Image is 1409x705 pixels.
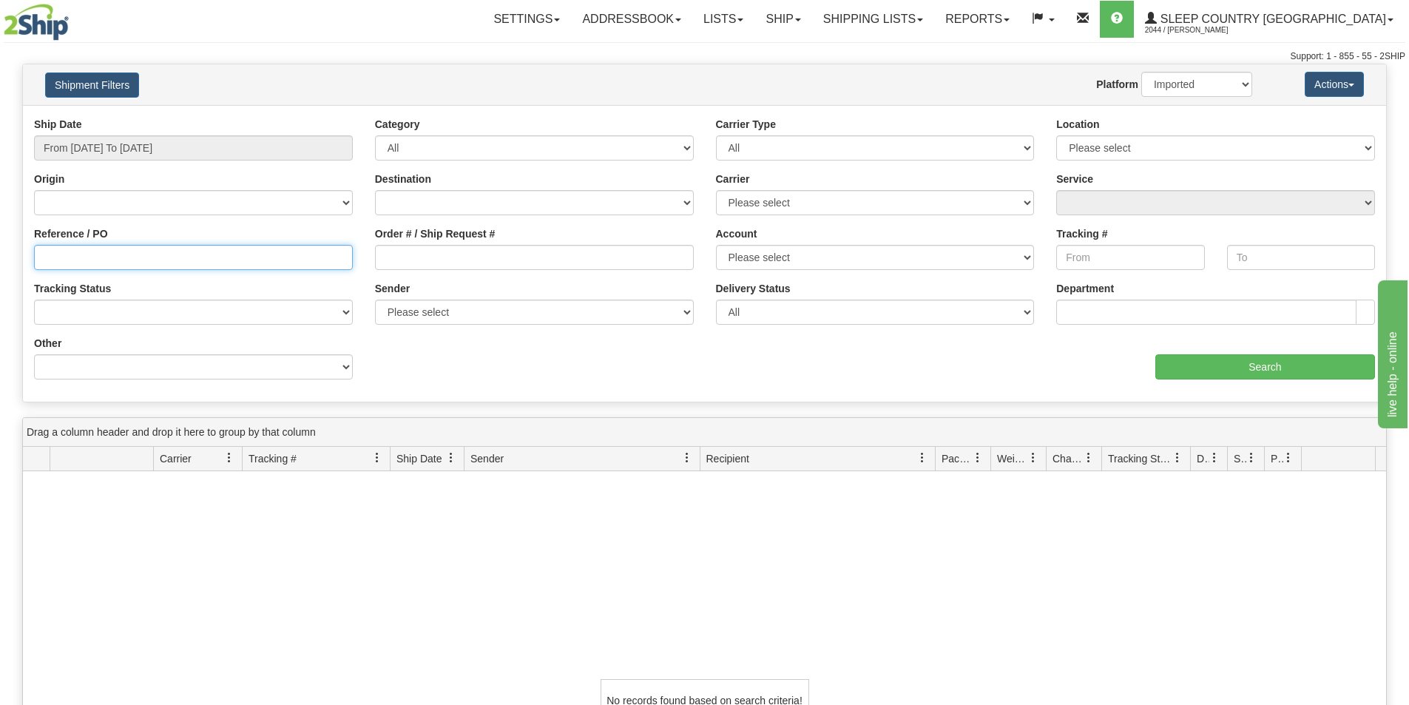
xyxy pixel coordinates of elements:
[34,172,64,186] label: Origin
[716,172,750,186] label: Carrier
[716,226,757,241] label: Account
[1021,445,1046,470] a: Weight filter column settings
[1375,277,1408,428] iframe: chat widget
[1157,13,1386,25] span: Sleep Country [GEOGRAPHIC_DATA]
[375,117,420,132] label: Category
[965,445,990,470] a: Packages filter column settings
[1108,451,1172,466] span: Tracking Status
[910,445,935,470] a: Recipient filter column settings
[754,1,811,38] a: Ship
[439,445,464,470] a: Ship Date filter column settings
[1134,1,1405,38] a: Sleep Country [GEOGRAPHIC_DATA] 2044 / [PERSON_NAME]
[482,1,571,38] a: Settings
[1096,77,1138,92] label: Platform
[217,445,242,470] a: Carrier filter column settings
[1165,445,1190,470] a: Tracking Status filter column settings
[1052,451,1084,466] span: Charge
[249,451,297,466] span: Tracking #
[160,451,192,466] span: Carrier
[1305,72,1364,97] button: Actions
[1227,245,1375,270] input: To
[1056,172,1093,186] label: Service
[34,281,111,296] label: Tracking Status
[706,451,749,466] span: Recipient
[1076,445,1101,470] a: Charge filter column settings
[716,117,776,132] label: Carrier Type
[675,445,700,470] a: Sender filter column settings
[1202,445,1227,470] a: Delivery Status filter column settings
[375,281,410,296] label: Sender
[34,226,108,241] label: Reference / PO
[34,336,61,351] label: Other
[375,226,496,241] label: Order # / Ship Request #
[997,451,1028,466] span: Weight
[716,281,791,296] label: Delivery Status
[1056,245,1204,270] input: From
[396,451,442,466] span: Ship Date
[375,172,431,186] label: Destination
[1239,445,1264,470] a: Shipment Issues filter column settings
[470,451,504,466] span: Sender
[34,117,82,132] label: Ship Date
[812,1,934,38] a: Shipping lists
[1234,451,1246,466] span: Shipment Issues
[1197,451,1209,466] span: Delivery Status
[1056,281,1114,296] label: Department
[1276,445,1301,470] a: Pickup Status filter column settings
[23,418,1386,447] div: grid grouping header
[4,4,69,41] img: logo2044.jpg
[1155,354,1375,380] input: Search
[571,1,692,38] a: Addressbook
[934,1,1021,38] a: Reports
[692,1,754,38] a: Lists
[11,9,137,27] div: live help - online
[1056,226,1107,241] label: Tracking #
[4,50,1405,63] div: Support: 1 - 855 - 55 - 2SHIP
[365,445,390,470] a: Tracking # filter column settings
[1056,117,1099,132] label: Location
[1145,23,1256,38] span: 2044 / [PERSON_NAME]
[1271,451,1283,466] span: Pickup Status
[942,451,973,466] span: Packages
[45,72,139,98] button: Shipment Filters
